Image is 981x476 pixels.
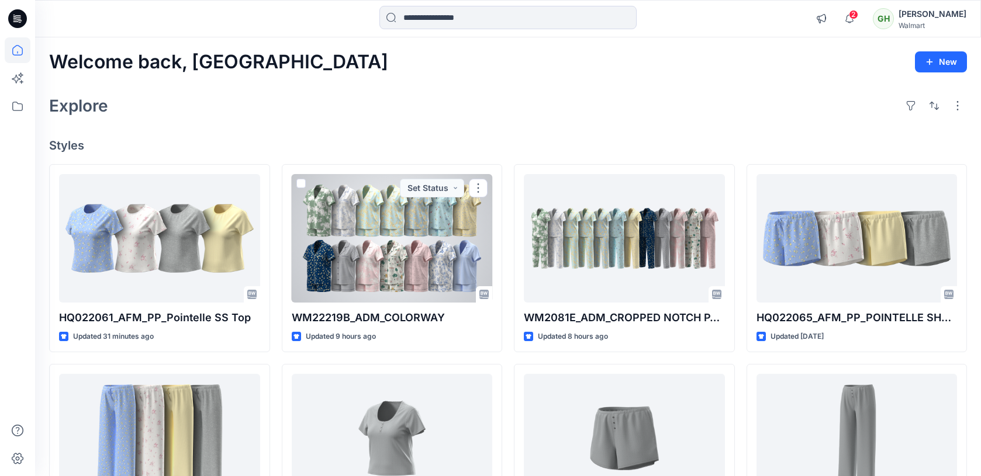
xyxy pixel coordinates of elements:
[49,96,108,115] h2: Explore
[899,7,966,21] div: [PERSON_NAME]
[873,8,894,29] div: GH
[306,331,376,343] p: Updated 9 hours ago
[49,51,388,73] h2: Welcome back, [GEOGRAPHIC_DATA]
[73,331,154,343] p: Updated 31 minutes ago
[292,310,493,326] p: WM22219B_ADM_COLORWAY
[915,51,967,72] button: New
[849,10,858,19] span: 2
[757,310,958,326] p: HQ022065_AFM_PP_POINTELLE SHORT
[49,138,967,152] h4: Styles
[899,21,966,30] div: Walmart
[757,174,958,303] a: HQ022065_AFM_PP_POINTELLE SHORT
[524,174,725,303] a: WM2081E_ADM_CROPPED NOTCH PJ SET w/ STRAIGHT HEM TOP_COLORWAY
[771,331,824,343] p: Updated [DATE]
[524,310,725,326] p: WM2081E_ADM_CROPPED NOTCH PJ SET w/ STRAIGHT HEM TOP_COLORWAY
[59,174,260,303] a: HQ022061_AFM_PP_Pointelle SS Top
[59,310,260,326] p: HQ022061_AFM_PP_Pointelle SS Top
[538,331,608,343] p: Updated 8 hours ago
[292,174,493,303] a: WM22219B_ADM_COLORWAY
